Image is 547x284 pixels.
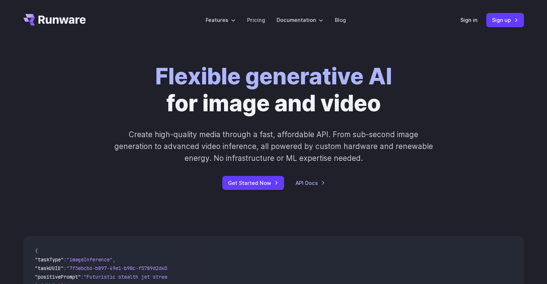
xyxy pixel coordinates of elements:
span: "imageInference" [67,256,113,263]
span: "taskUUID" [35,265,64,271]
a: Sign in [460,16,478,24]
span: : [64,265,67,271]
h1: for image and video [155,63,392,117]
span: : [64,256,67,263]
a: Blog [335,16,346,24]
a: Go to / [23,14,86,25]
span: : [81,274,84,280]
span: { [35,248,38,254]
a: Get Started Now [222,176,284,190]
span: "7f3ebcb6-b897-49e1-b98c-f5789d2d40d7" [67,265,176,271]
strong: Flexible generative AI [155,63,392,90]
a: Sign up [486,13,524,27]
a: Pricing [247,16,265,24]
label: Documentation [277,16,323,24]
a: API Docs [296,179,325,187]
span: "positivePrompt" [35,274,81,280]
p: Create high-quality media through a fast, affordable API. From sub-second image generation to adv... [113,129,434,164]
span: "taskType" [35,256,64,263]
span: "Futuristic stealth jet streaking through a neon-lit cityscape with glowing purple exhaust" [84,274,346,280]
label: Features [206,16,236,24]
span: , [113,256,115,263]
